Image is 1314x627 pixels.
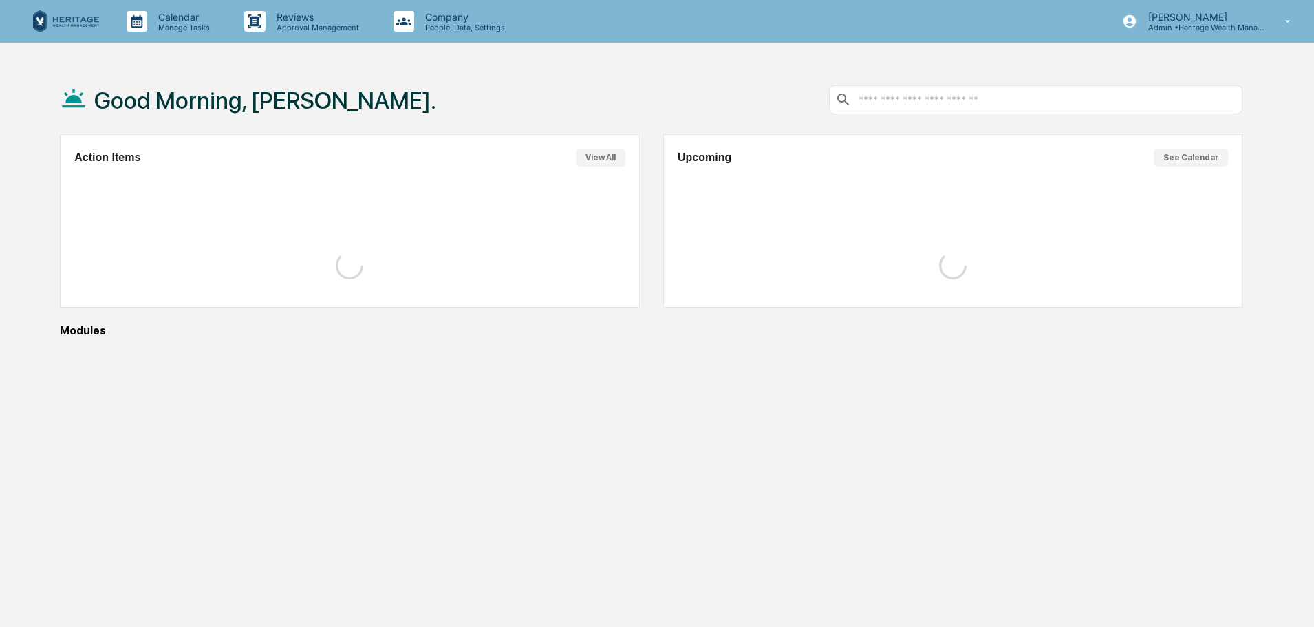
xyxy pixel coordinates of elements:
p: Admin • Heritage Wealth Management [1137,23,1265,32]
p: People, Data, Settings [414,23,512,32]
p: Reviews [266,11,366,23]
h1: Good Morning, [PERSON_NAME]. [94,87,436,114]
div: Modules [60,324,1242,337]
p: [PERSON_NAME] [1137,11,1265,23]
p: Approval Management [266,23,366,32]
button: View All [576,149,625,167]
p: Manage Tasks [147,23,217,32]
p: Calendar [147,11,217,23]
p: Company [414,11,512,23]
button: See Calendar [1154,149,1228,167]
h2: Upcoming [678,151,731,164]
h2: Action Items [74,151,140,164]
img: logo [33,10,99,33]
